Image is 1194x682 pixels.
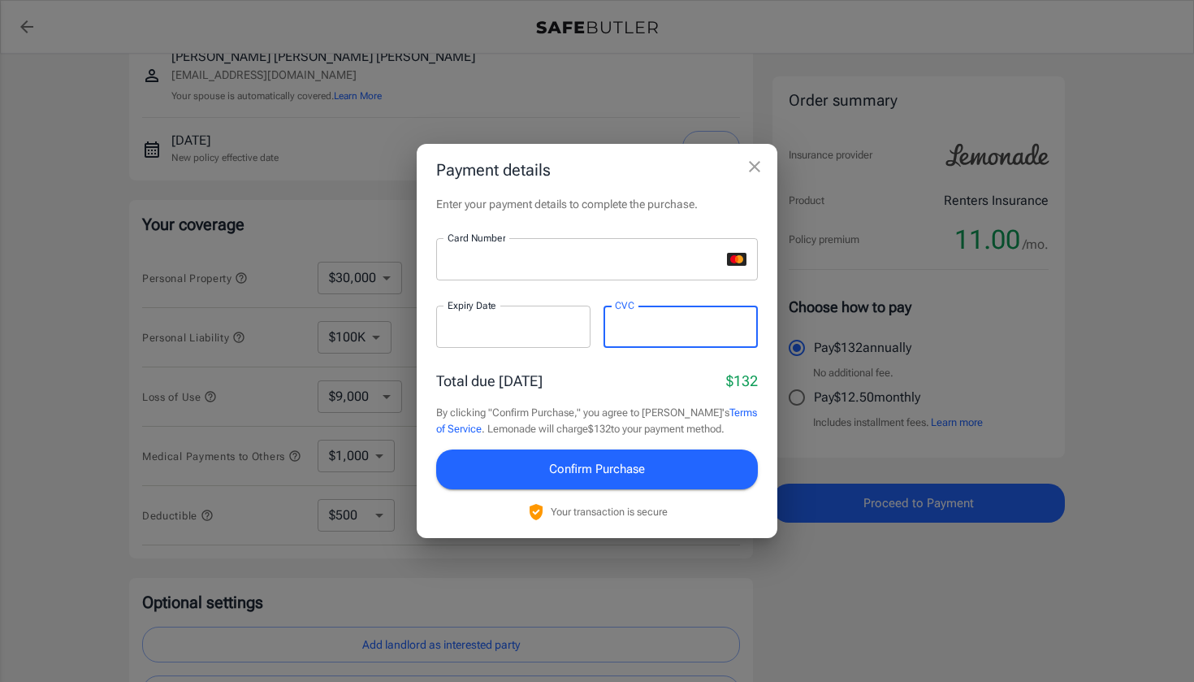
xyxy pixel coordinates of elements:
[551,504,668,519] p: Your transaction is secure
[727,253,746,266] svg: mastercard
[436,450,758,489] button: Confirm Purchase
[436,405,758,437] p: By clicking "Confirm Purchase," you agree to [PERSON_NAME]'s . Lemonade will charge $132 to your ...
[448,298,496,312] label: Expiry Date
[738,150,771,183] button: close
[448,319,579,335] iframe: Secure expiration date input frame
[448,252,720,267] iframe: Secure card number input frame
[436,370,543,392] p: Total due [DATE]
[615,298,634,312] label: CVC
[448,231,505,245] label: Card Number
[615,319,746,335] iframe: Secure CVC input frame
[417,144,777,196] h2: Payment details
[549,458,645,480] span: Confirm Purchase
[436,196,758,212] p: Enter your payment details to complete the purchase.
[726,370,758,392] p: $132
[436,406,757,435] a: Terms of Service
